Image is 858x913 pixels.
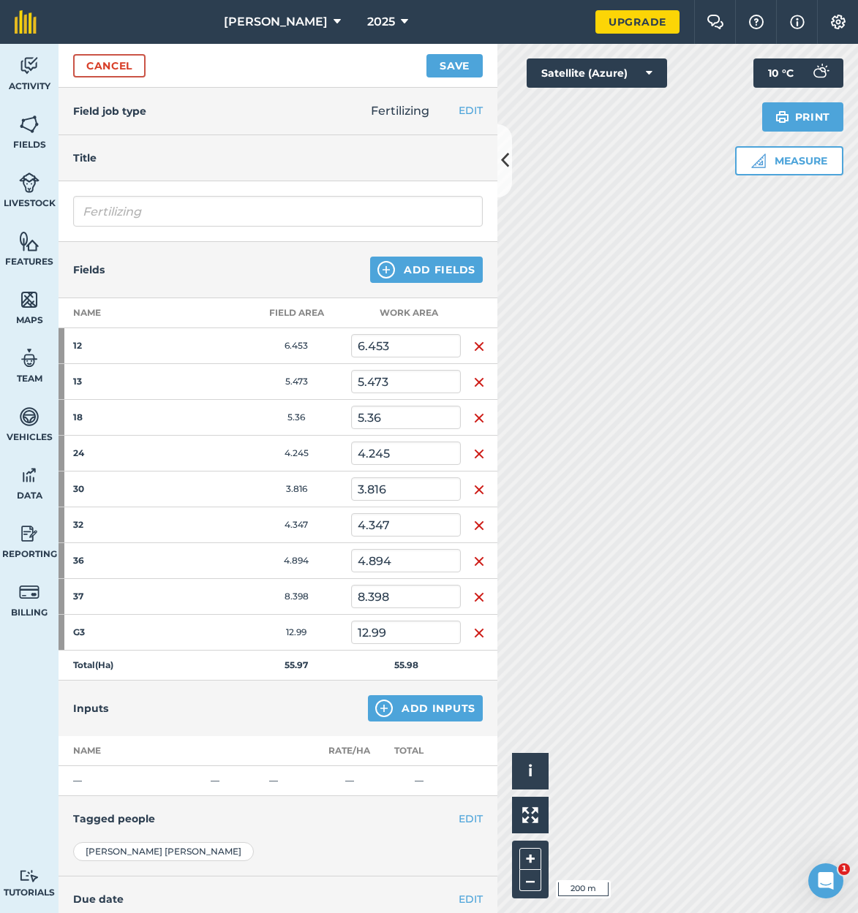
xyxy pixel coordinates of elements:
td: — [205,766,263,796]
img: A cog icon [829,15,847,29]
a: Upgrade [595,10,680,34]
img: Four arrows, one pointing top left, one top right, one bottom right and the last bottom left [522,807,538,823]
strong: 32 [73,519,187,531]
span: 1 [838,863,850,875]
img: svg+xml;base64,PHN2ZyB4bWxucz0iaHR0cDovL3d3dy53My5vcmcvMjAwMC9zdmciIHdpZHRoPSIxNiIgaGVpZ2h0PSIyNC... [473,624,485,642]
strong: G3 [73,626,187,638]
img: A question mark icon [748,15,765,29]
img: svg+xml;base64,PD94bWwgdmVyc2lvbj0iMS4wIiBlbmNvZGluZz0idXRmLTgiPz4KPCEtLSBHZW5lcmF0b3I6IEFkb2JlIE... [19,581,39,603]
img: svg+xml;base64,PD94bWwgdmVyc2lvbj0iMS4wIiBlbmNvZGluZz0idXRmLTgiPz4KPCEtLSBHZW5lcmF0b3I6IEFkb2JlIE... [19,172,39,194]
button: Print [762,102,844,132]
img: svg+xml;base64,PHN2ZyB4bWxucz0iaHR0cDovL3d3dy53My5vcmcvMjAwMC9zdmciIHdpZHRoPSIxNiIgaGVpZ2h0PSIyNC... [473,409,485,427]
button: + [519,848,541,870]
strong: 37 [73,591,187,602]
img: svg+xml;base64,PHN2ZyB4bWxucz0iaHR0cDovL3d3dy53My5vcmcvMjAwMC9zdmciIHdpZHRoPSI1NiIgaGVpZ2h0PSI2MC... [19,289,39,311]
strong: 36 [73,555,187,567]
td: — [377,766,461,796]
button: Measure [735,146,843,175]
img: svg+xml;base64,PHN2ZyB4bWxucz0iaHR0cDovL3d3dy53My5vcmcvMjAwMC9zdmciIHdpZHRoPSIxNiIgaGVpZ2h0PSIyNC... [473,445,485,463]
img: svg+xml;base64,PHN2ZyB4bWxucz0iaHR0cDovL3d3dy53My5vcmcvMjAwMC9zdmciIHdpZHRoPSI1NiIgaGVpZ2h0PSI2MC... [19,230,39,252]
h4: Fields [73,262,105,278]
button: Save [426,54,483,77]
td: 12.99 [241,615,351,651]
button: EDIT [459,811,483,827]
th: Field Area [241,298,351,328]
iframe: Intercom live chat [808,863,843,898]
button: Add Inputs [368,695,483,721]
img: svg+xml;base64,PHN2ZyB4bWxucz0iaHR0cDovL3d3dy53My5vcmcvMjAwMC9zdmciIHdpZHRoPSIxNCIgaGVpZ2h0PSIyNC... [375,700,393,717]
td: 3.816 [241,471,351,507]
h4: Title [73,150,483,166]
th: Name [59,736,205,766]
img: svg+xml;base64,PD94bWwgdmVyc2lvbj0iMS4wIiBlbmNvZGluZz0idXRmLTgiPz4KPCEtLSBHZW5lcmF0b3I6IEFkb2JlIE... [19,869,39,883]
img: svg+xml;base64,PHN2ZyB4bWxucz0iaHR0cDovL3d3dy53My5vcmcvMjAwMC9zdmciIHdpZHRoPSIxNiIgaGVpZ2h0PSIyNC... [473,374,485,391]
th: Name [59,298,241,328]
div: [PERSON_NAME] [PERSON_NAME] [73,842,254,861]
a: Cancel [73,54,146,77]
img: Two speech bubbles overlapping with the left bubble in the forefront [707,15,724,29]
img: svg+xml;base64,PD94bWwgdmVyc2lvbj0iMS4wIiBlbmNvZGluZz0idXRmLTgiPz4KPCEtLSBHZW5lcmF0b3I6IEFkb2JlIE... [19,523,39,545]
h4: Tagged people [73,811,483,827]
span: 2025 [367,13,395,31]
td: — [59,766,205,796]
button: 10 °C [753,58,843,88]
td: — [263,766,322,796]
button: – [519,870,541,891]
td: 8.398 [241,579,351,615]
img: svg+xml;base64,PHN2ZyB4bWxucz0iaHR0cDovL3d3dy53My5vcmcvMjAwMC9zdmciIHdpZHRoPSIxNiIgaGVpZ2h0PSIyNC... [473,588,485,606]
strong: Total ( Ha ) [73,659,113,670]
img: svg+xml;base64,PHN2ZyB4bWxucz0iaHR0cDovL3d3dy53My5vcmcvMjAwMC9zdmciIHdpZHRoPSIxNCIgaGVpZ2h0PSIyNC... [377,261,395,279]
td: 5.36 [241,400,351,436]
button: i [512,753,549,789]
th: Total [377,736,461,766]
td: 4.347 [241,507,351,543]
td: 6.453 [241,328,351,364]
span: Fertilizing [371,104,429,118]
strong: 55.97 [285,659,308,670]
img: svg+xml;base64,PD94bWwgdmVyc2lvbj0iMS4wIiBlbmNvZGluZz0idXRmLTgiPz4KPCEtLSBHZW5lcmF0b3I6IEFkb2JlIE... [805,58,835,88]
span: 10 ° C [768,58,794,88]
img: svg+xml;base64,PD94bWwgdmVyc2lvbj0iMS4wIiBlbmNvZGluZz0idXRmLTgiPz4KPCEtLSBHZW5lcmF0b3I6IEFkb2JlIE... [19,406,39,428]
span: [PERSON_NAME] [224,13,328,31]
th: Work area [351,298,461,328]
img: Ruler icon [751,154,766,168]
button: EDIT [459,102,483,118]
h4: Due date [73,891,483,907]
input: What needs doing? [73,196,483,227]
td: — [322,766,377,796]
strong: 12 [73,340,187,352]
img: fieldmargin Logo [15,10,37,34]
img: svg+xml;base64,PHN2ZyB4bWxucz0iaHR0cDovL3d3dy53My5vcmcvMjAwMC9zdmciIHdpZHRoPSI1NiIgaGVpZ2h0PSI2MC... [19,113,39,135]
button: Satellite (Azure) [527,58,667,88]
strong: 30 [73,483,187,495]
h4: Inputs [73,700,108,716]
img: svg+xml;base64,PD94bWwgdmVyc2lvbj0iMS4wIiBlbmNvZGluZz0idXRmLTgiPz4KPCEtLSBHZW5lcmF0b3I6IEFkb2JlIE... [19,464,39,486]
td: 4.245 [241,436,351,471]
strong: 18 [73,412,187,423]
th: Rate/ Ha [322,736,377,766]
strong: 55.98 [394,659,418,670]
td: 4.894 [241,543,351,579]
strong: 24 [73,447,187,459]
img: svg+xml;base64,PHN2ZyB4bWxucz0iaHR0cDovL3d3dy53My5vcmcvMjAwMC9zdmciIHdpZHRoPSIxNiIgaGVpZ2h0PSIyNC... [473,553,485,570]
td: 5.473 [241,364,351,400]
img: svg+xml;base64,PHN2ZyB4bWxucz0iaHR0cDovL3d3dy53My5vcmcvMjAwMC9zdmciIHdpZHRoPSIxNyIgaGVpZ2h0PSIxNy... [790,13,805,31]
h4: Field job type [73,103,146,119]
button: Add Fields [370,257,483,283]
img: svg+xml;base64,PHN2ZyB4bWxucz0iaHR0cDovL3d3dy53My5vcmcvMjAwMC9zdmciIHdpZHRoPSIxNiIgaGVpZ2h0PSIyNC... [473,338,485,355]
strong: 13 [73,376,187,387]
img: svg+xml;base64,PHN2ZyB4bWxucz0iaHR0cDovL3d3dy53My5vcmcvMjAwMC9zdmciIHdpZHRoPSIxNiIgaGVpZ2h0PSIyNC... [473,517,485,534]
img: svg+xml;base64,PHN2ZyB4bWxucz0iaHR0cDovL3d3dy53My5vcmcvMjAwMC9zdmciIHdpZHRoPSIxOSIgaGVpZ2h0PSIyNC... [775,108,789,126]
img: svg+xml;base64,PHN2ZyB4bWxucz0iaHR0cDovL3d3dy53My5vcmcvMjAwMC9zdmciIHdpZHRoPSIxNiIgaGVpZ2h0PSIyNC... [473,481,485,499]
button: EDIT [459,891,483,907]
span: i [528,762,533,780]
img: svg+xml;base64,PD94bWwgdmVyc2lvbj0iMS4wIiBlbmNvZGluZz0idXRmLTgiPz4KPCEtLSBHZW5lcmF0b3I6IEFkb2JlIE... [19,347,39,369]
img: svg+xml;base64,PD94bWwgdmVyc2lvbj0iMS4wIiBlbmNvZGluZz0idXRmLTgiPz4KPCEtLSBHZW5lcmF0b3I6IEFkb2JlIE... [19,55,39,77]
